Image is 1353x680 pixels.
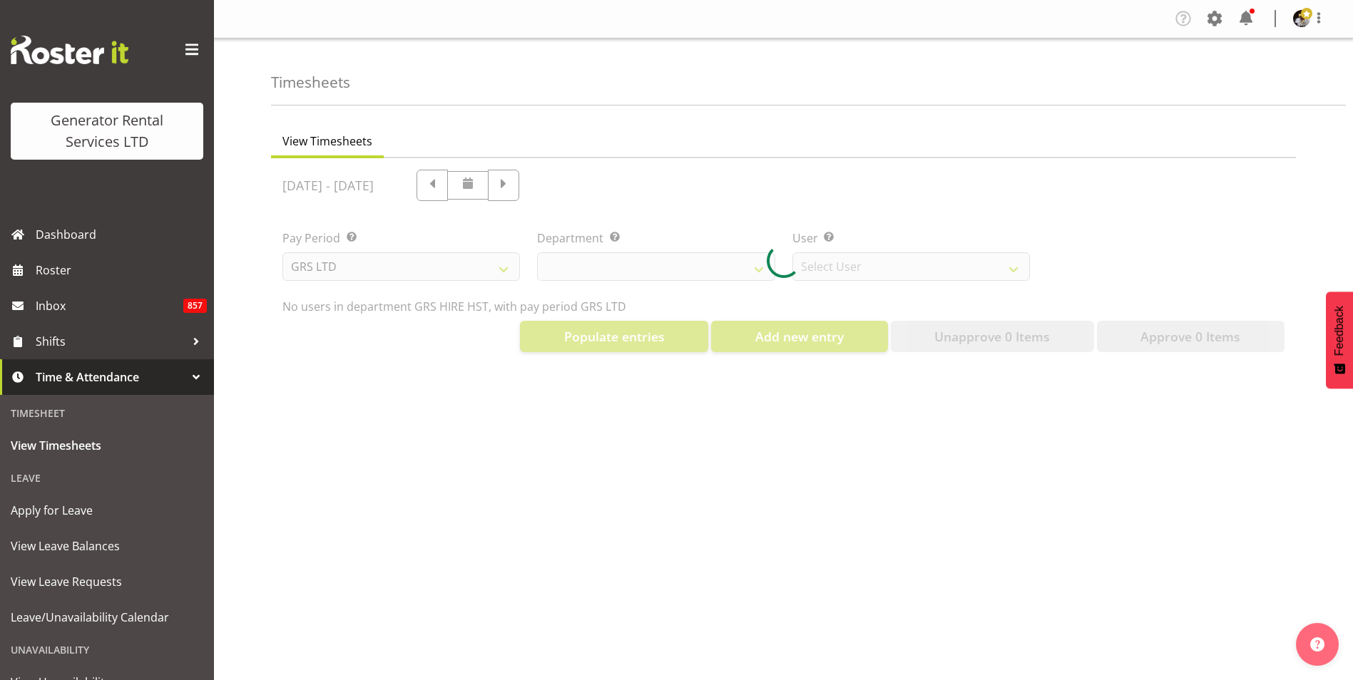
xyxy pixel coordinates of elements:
div: Unavailability [4,635,210,664]
a: View Leave Balances [4,528,210,564]
span: Shifts [36,331,185,352]
span: Time & Attendance [36,366,185,388]
div: Timesheet [4,398,210,428]
a: View Timesheets [4,428,210,463]
a: Leave/Unavailability Calendar [4,599,210,635]
img: help-xxl-2.png [1310,637,1324,651]
a: View Leave Requests [4,564,210,599]
h4: Timesheets [271,74,350,91]
button: Feedback - Show survey [1326,292,1353,388]
span: View Leave Balances [11,535,203,557]
a: Apply for Leave [4,493,210,528]
img: Rosterit website logo [11,36,128,64]
span: Dashboard [36,224,207,245]
span: Roster [36,259,207,281]
span: Leave/Unavailability Calendar [11,607,203,628]
div: Generator Rental Services LTD [25,110,189,153]
span: 857 [183,299,207,313]
span: View Leave Requests [11,571,203,592]
span: Apply for Leave [11,500,203,521]
span: View Timesheets [11,435,203,456]
span: Inbox [36,295,183,316]
span: View Timesheets [282,133,372,150]
div: Leave [4,463,210,493]
span: Feedback [1333,306,1346,356]
img: andrew-crenfeldtab2e0c3de70d43fd7286f7b271d34304.png [1293,10,1310,27]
